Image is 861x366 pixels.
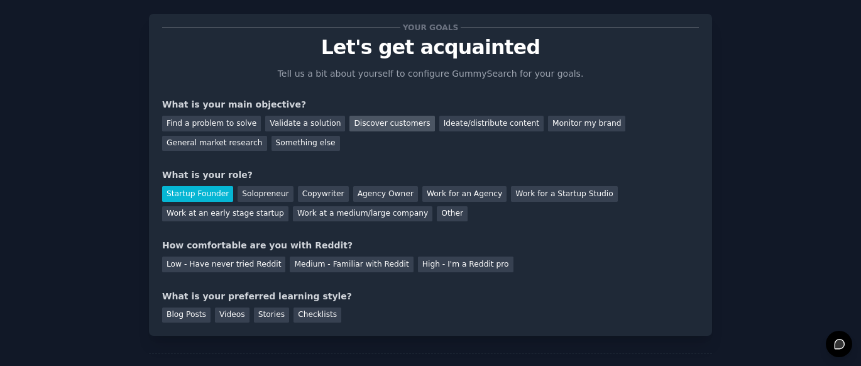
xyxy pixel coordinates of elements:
div: Work at a medium/large company [293,206,432,222]
div: How comfortable are you with Reddit? [162,239,699,252]
div: Work at an early stage startup [162,206,288,222]
span: Your goals [400,21,461,34]
div: Solopreneur [238,186,293,202]
div: What is your preferred learning style? [162,290,699,303]
div: Discover customers [349,116,434,131]
div: Stories [254,308,289,323]
div: What is your main objective? [162,98,699,111]
div: Videos [215,308,250,323]
div: Blog Posts [162,308,211,323]
div: General market research [162,136,267,152]
div: Work for an Agency [422,186,507,202]
div: Find a problem to solve [162,116,261,131]
div: High - I'm a Reddit pro [418,257,513,272]
div: Low - Have never tried Reddit [162,257,285,272]
p: Let's get acquainted [162,36,699,58]
div: Agency Owner [353,186,418,202]
div: Checklists [293,308,341,323]
p: Tell us a bit about yourself to configure GummySearch for your goals. [272,67,589,80]
div: Copywriter [298,186,349,202]
div: What is your role? [162,169,699,182]
div: Something else [271,136,340,152]
div: Other [437,206,468,222]
div: Ideate/distribute content [439,116,544,131]
div: Validate a solution [265,116,345,131]
div: Monitor my brand [548,116,625,131]
div: Startup Founder [162,186,233,202]
div: Medium - Familiar with Reddit [290,257,413,272]
div: Work for a Startup Studio [511,186,617,202]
